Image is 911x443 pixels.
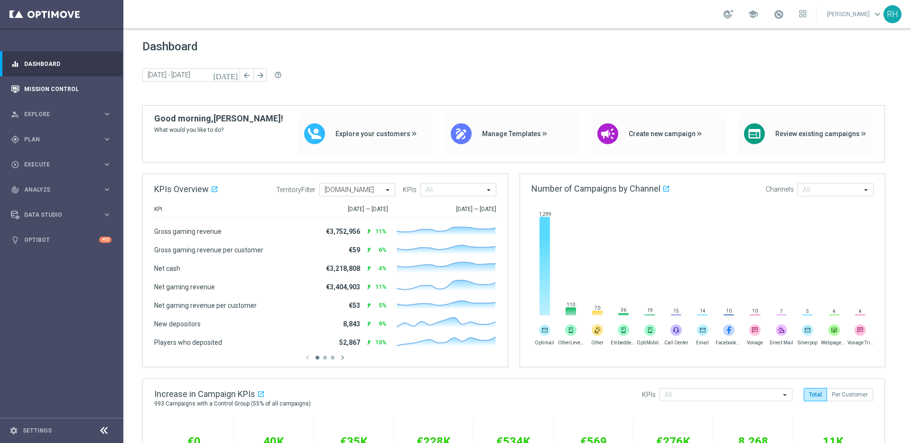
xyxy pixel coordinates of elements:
i: lightbulb [11,236,19,244]
a: Settings [23,428,52,434]
i: keyboard_arrow_right [102,135,112,144]
span: Analyze [24,187,102,193]
span: Plan [24,137,102,142]
div: Explore [11,110,102,119]
a: Optibot [24,227,99,252]
i: track_changes [11,185,19,194]
div: Analyze [11,185,102,194]
button: lightbulb Optibot +10 [10,236,112,244]
a: [PERSON_NAME]keyboard_arrow_down [826,7,883,21]
button: Mission Control [10,85,112,93]
span: school [748,9,758,19]
i: keyboard_arrow_right [102,160,112,169]
i: keyboard_arrow_right [102,110,112,119]
div: Plan [11,135,102,144]
button: person_search Explore keyboard_arrow_right [10,111,112,118]
a: Dashboard [24,51,112,76]
button: play_circle_outline Execute keyboard_arrow_right [10,161,112,168]
i: keyboard_arrow_right [102,210,112,219]
button: Data Studio keyboard_arrow_right [10,211,112,219]
span: Explore [24,111,102,117]
span: Execute [24,162,102,167]
div: Data Studio [11,211,102,219]
div: RH [883,5,902,23]
div: Dashboard [11,51,112,76]
i: gps_fixed [11,135,19,144]
div: Mission Control [11,76,112,102]
span: keyboard_arrow_down [872,9,883,19]
i: person_search [11,110,19,119]
span: Data Studio [24,212,102,218]
i: keyboard_arrow_right [102,185,112,194]
div: +10 [99,237,112,243]
button: gps_fixed Plan keyboard_arrow_right [10,136,112,143]
i: settings [9,426,18,435]
button: equalizer Dashboard [10,60,112,68]
i: equalizer [11,60,19,68]
i: play_circle_outline [11,160,19,169]
a: Mission Control [24,76,112,102]
div: Optibot [11,227,112,252]
button: track_changes Analyze keyboard_arrow_right [10,186,112,194]
div: Execute [11,160,102,169]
